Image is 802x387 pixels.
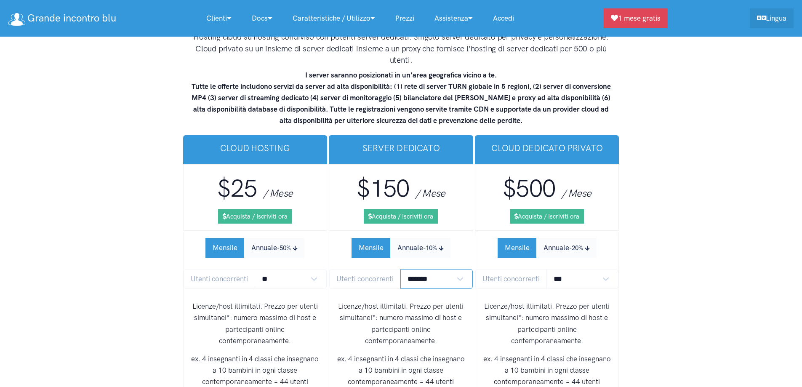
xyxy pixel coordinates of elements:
button: Mensile [498,238,537,258]
div: Subscription Period [352,238,450,258]
span: $25 [217,174,257,203]
a: Acquista / Iscriviti ora [364,209,438,224]
span: Utenti concorrenti [329,269,401,289]
button: Mensile [352,238,391,258]
a: Prezzi [385,9,424,27]
span: $150 [357,174,410,203]
p: Licenze/host illimitati. Prezzo per utenti simultanei*: numero massimo di host e partecipanti onl... [336,301,466,347]
small: -50% [277,244,291,252]
a: Docs [242,9,282,27]
a: Acquista / Iscriviti ora [218,209,292,224]
div: Subscription Period [205,238,304,258]
span: / Mese [263,187,293,199]
span: / Mese [562,187,592,199]
a: Clienti [196,9,242,27]
a: Lingua [750,8,794,28]
h4: Hosting cloud su hosting condiviso con potenti server dedicati. Singolo server dedicato per priva... [191,31,612,66]
a: Caratteristiche / Utilizzo [282,9,385,27]
p: Licenze/host illimitati. Prezzo per utenti simultanei*: numero massimo di host e partecipanti onl... [190,301,320,347]
a: Acquista / Iscriviti ora [510,209,584,224]
a: Accedi [483,9,524,27]
a: Assistenza [424,9,483,27]
button: Annuale-10% [390,238,450,258]
span: / Mese [416,187,445,199]
h3: Cloud dedicato privato [482,142,613,154]
div: Subscription Period [498,238,597,258]
span: $500 [503,174,556,203]
button: Annuale-20% [536,238,597,258]
button: Mensile [205,238,245,258]
img: logo [8,13,25,26]
h3: cloud hosting [190,142,321,154]
small: -10% [423,244,437,252]
small: -20% [569,244,583,252]
h3: Server Dedicato [336,142,466,154]
p: Licenze/host illimitati. Prezzo per utenti simultanei*: numero massimo di host e partecipanti onl... [482,301,612,347]
a: 1 mese gratis [604,8,668,28]
strong: I server saranno posizionati in un'area geografica vicino a te. Tutte le offerte includono serviz... [192,71,611,125]
button: Annuale-50% [244,238,304,258]
span: Utenti concorrenti [475,269,547,289]
span: Utenti concorrenti [184,269,255,289]
a: Grande incontro blu [8,9,116,27]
